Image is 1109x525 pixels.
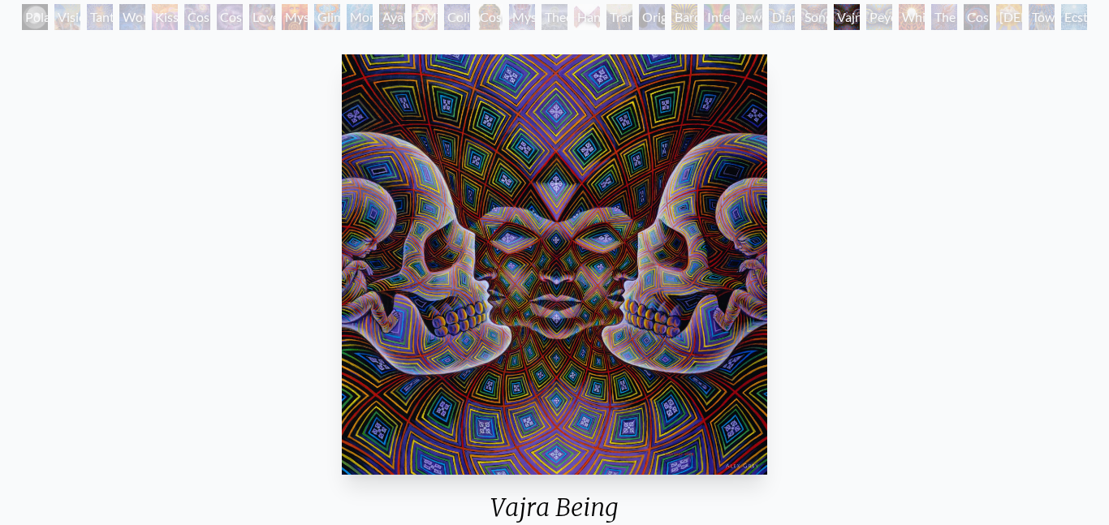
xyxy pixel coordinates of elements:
[801,4,827,30] div: Song of Vajra Being
[217,4,243,30] div: Cosmic Artist
[342,54,767,475] img: Vajra-Being-2005-Alex-Grey-watermarked.jpg
[1061,4,1087,30] div: Ecstasy
[996,4,1022,30] div: [DEMOGRAPHIC_DATA]
[54,4,80,30] div: Visionary Origin of Language
[899,4,925,30] div: White Light
[412,4,438,30] div: DMT - The Spirit Molecule
[509,4,535,30] div: Mystic Eye
[184,4,210,30] div: Cosmic Creativity
[639,4,665,30] div: Original Face
[1029,4,1055,30] div: Toward the One
[671,4,697,30] div: Bardo Being
[152,4,178,30] div: Kiss of the [MEDICAL_DATA]
[964,4,990,30] div: Cosmic Consciousness
[87,4,113,30] div: Tantra
[606,4,632,30] div: Transfiguration
[477,4,503,30] div: Cosmic [DEMOGRAPHIC_DATA]
[834,4,860,30] div: Vajra Being
[574,4,600,30] div: Hands that See
[704,4,730,30] div: Interbeing
[22,4,48,30] div: Polar Unity Spiral
[249,4,275,30] div: Love is a Cosmic Force
[119,4,145,30] div: Wonder
[347,4,373,30] div: Monochord
[931,4,957,30] div: The Great Turn
[379,4,405,30] div: Ayahuasca Visitation
[314,4,340,30] div: Glimpsing the Empyrean
[444,4,470,30] div: Collective Vision
[866,4,892,30] div: Peyote Being
[542,4,567,30] div: Theologue
[769,4,795,30] div: Diamond Being
[736,4,762,30] div: Jewel Being
[282,4,308,30] div: Mysteriosa 2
